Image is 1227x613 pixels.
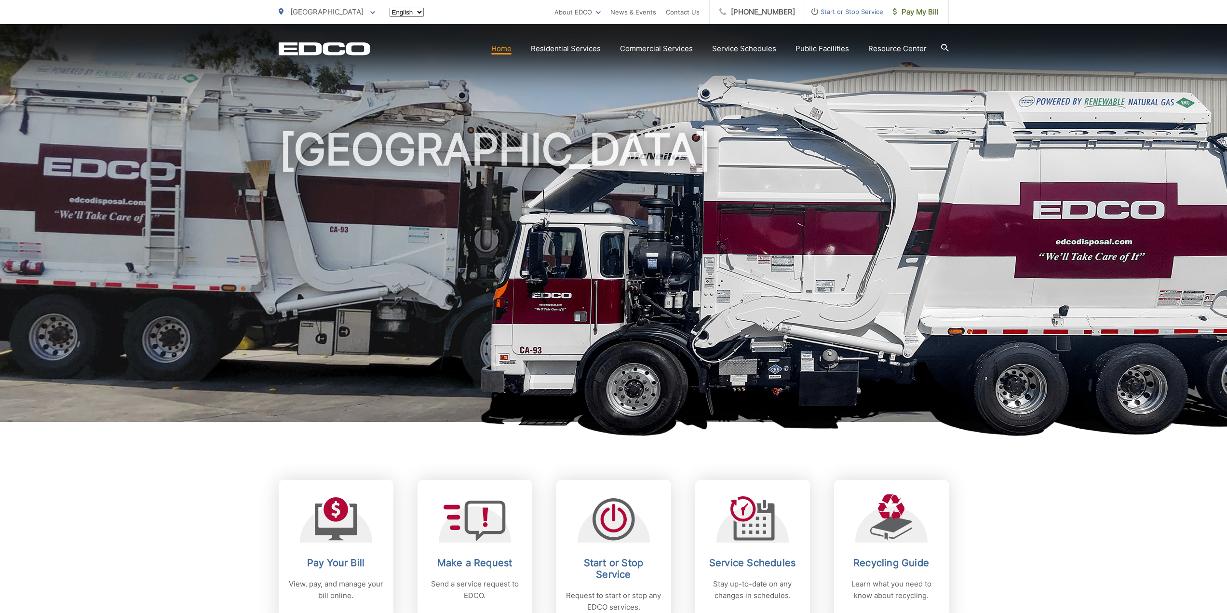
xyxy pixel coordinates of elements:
span: Pay My Bill [893,6,939,18]
p: Stay up-to-date on any changes in schedules. [705,578,800,601]
h2: Make a Request [427,557,523,569]
p: View, pay, and manage your bill online. [288,578,384,601]
p: Send a service request to EDCO. [427,578,523,601]
p: Request to start or stop any EDCO services. [566,590,661,613]
h2: Service Schedules [705,557,800,569]
a: Home [491,43,512,54]
a: Residential Services [531,43,601,54]
h2: Start or Stop Service [566,557,661,580]
a: Resource Center [868,43,927,54]
a: EDCD logo. Return to the homepage. [279,42,370,55]
a: Contact Us [666,6,700,18]
h1: [GEOGRAPHIC_DATA] [279,125,949,431]
h2: Recycling Guide [844,557,939,569]
span: [GEOGRAPHIC_DATA] [290,7,364,16]
a: News & Events [610,6,656,18]
a: About EDCO [554,6,601,18]
a: Service Schedules [712,43,776,54]
p: Learn what you need to know about recycling. [844,578,939,601]
select: Select a language [390,8,424,17]
h2: Pay Your Bill [288,557,384,569]
a: Commercial Services [620,43,693,54]
a: Public Facilities [796,43,849,54]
